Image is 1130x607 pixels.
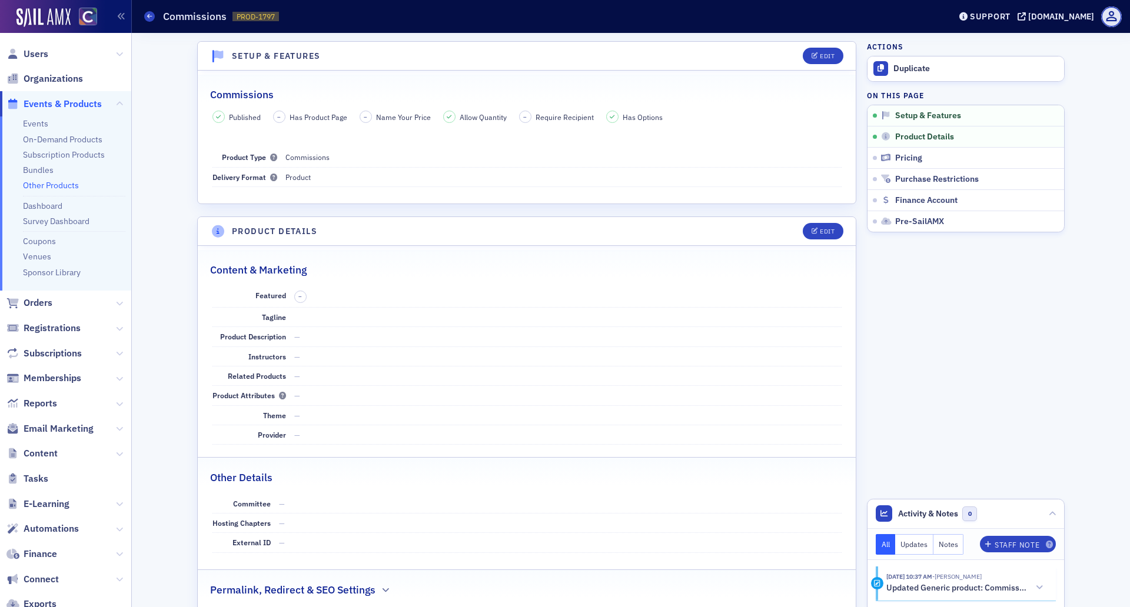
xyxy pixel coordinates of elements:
[24,98,102,111] span: Events & Products
[220,332,286,341] span: Product Description
[898,508,958,520] span: Activity & Notes
[867,41,903,52] h4: Actions
[23,236,56,246] a: Coupons
[6,98,102,111] a: Events & Products
[6,422,94,435] a: Email Marketing
[803,223,843,239] button: Edit
[262,312,286,322] span: Tagline
[222,152,277,162] span: Product Type
[6,573,59,586] a: Connect
[298,292,302,301] span: –
[210,582,375,598] h2: Permalink, Redirect & SEO Settings
[23,267,81,278] a: Sponsor Library
[24,498,69,511] span: E-Learning
[970,11,1011,22] div: Support
[536,112,594,122] span: Require Recipient
[867,90,1065,101] h4: On this page
[1028,11,1094,22] div: [DOMAIN_NAME]
[232,538,271,547] span: External ID
[294,391,300,400] span: —
[376,112,431,122] span: Name Your Price
[24,573,59,586] span: Connect
[6,472,48,485] a: Tasks
[232,225,317,238] h4: Product Details
[962,506,977,521] span: 0
[820,53,835,59] div: Edit
[895,216,944,227] span: Pre-SailAMX
[79,8,97,26] img: SailAMX
[895,153,922,164] span: Pricing
[24,48,48,61] span: Users
[1018,12,1098,21] button: [DOMAIN_NAME]
[460,112,507,122] span: Allow Quantity
[6,48,48,61] a: Users
[23,134,102,145] a: On-Demand Products
[71,8,97,28] a: View Homepage
[23,149,105,160] a: Subscription Products
[210,262,307,278] h2: Content & Marketing
[886,572,932,581] time: 3/6/2023 10:37 AM
[24,397,57,410] span: Reports
[886,582,1048,594] button: Updated Generic product: Commissions
[212,391,286,400] span: Product Attributes
[277,113,281,121] span: –
[895,174,979,185] span: Purchase Restrictions
[803,48,843,64] button: Edit
[23,165,54,175] a: Bundles
[24,447,58,460] span: Content
[6,322,81,335] a: Registrations
[23,180,79,191] a: Other Products
[24,322,81,335] span: Registrations
[523,113,527,121] span: –
[868,56,1064,81] button: Duplicate
[233,499,271,508] span: Committee
[279,518,285,528] span: —
[933,534,964,555] button: Notes
[895,132,954,142] span: Product Details
[279,499,285,508] span: —
[229,112,261,122] span: Published
[290,112,347,122] span: Has Product Page
[24,347,82,360] span: Subscriptions
[893,64,1058,74] div: Duplicate
[279,538,285,547] span: —
[285,152,330,162] span: Commissions
[623,112,663,122] span: Has Options
[248,352,286,361] span: Instructors
[6,522,79,535] a: Automations
[895,195,958,206] span: Finance Account
[24,472,48,485] span: Tasks
[6,447,58,460] a: Content
[820,228,835,235] div: Edit
[1101,6,1122,27] span: Profile
[237,12,275,22] span: PROD-1797
[285,172,311,182] span: Product
[24,372,81,385] span: Memberships
[932,572,982,581] span: Luke Abell
[6,372,81,385] a: Memberships
[16,8,71,27] img: SailAMX
[6,72,83,85] a: Organizations
[255,291,286,300] span: Featured
[163,9,227,24] h1: Commissions
[263,411,286,420] span: Theme
[232,50,320,62] h4: Setup & Features
[886,583,1028,593] h5: Updated Generic product: Commissions
[212,172,277,182] span: Delivery Format
[895,111,961,121] span: Setup & Features
[24,422,94,435] span: Email Marketing
[871,577,883,589] div: Activity
[6,397,57,410] a: Reports
[876,534,896,555] button: All
[24,548,57,561] span: Finance
[210,87,274,102] h2: Commissions
[980,536,1056,552] button: Staff Note
[294,352,300,361] span: —
[6,498,69,511] a: E-Learning
[23,201,62,211] a: Dashboard
[294,411,300,420] span: —
[294,332,300,341] span: —
[6,548,57,561] a: Finance
[24,72,83,85] span: Organizations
